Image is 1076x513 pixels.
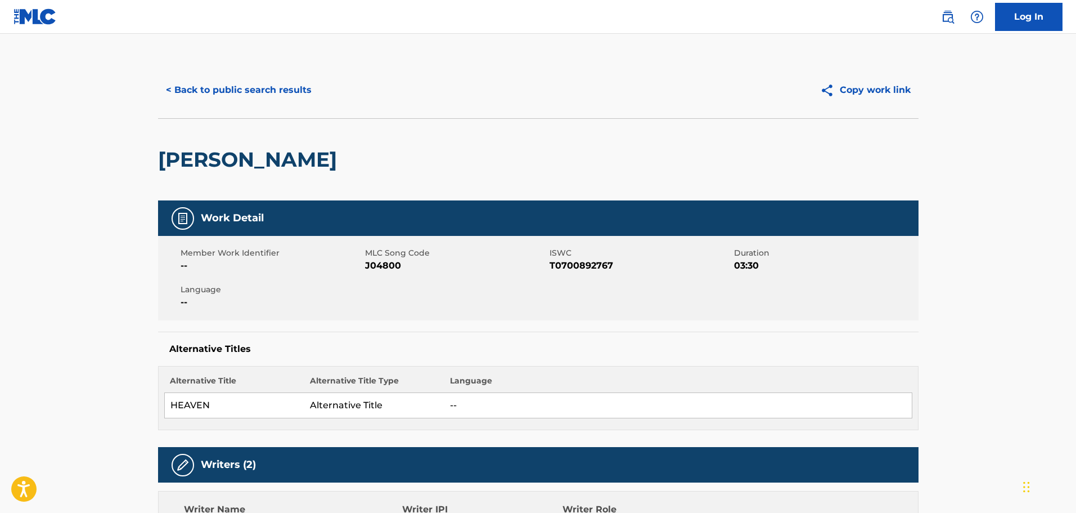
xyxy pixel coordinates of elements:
[181,284,362,296] span: Language
[181,296,362,309] span: --
[158,76,319,104] button: < Back to public search results
[169,344,907,355] h5: Alternative Titles
[1023,470,1030,504] div: Drag
[181,247,362,259] span: Member Work Identifier
[550,247,731,259] span: ISWC
[1020,459,1076,513] iframe: Chat Widget
[201,458,256,471] h5: Writers (2)
[995,3,1063,31] a: Log In
[201,212,264,225] h5: Work Detail
[164,393,304,418] td: HEAVEN
[970,10,984,24] img: help
[304,393,444,418] td: Alternative Title
[966,6,988,28] div: Help
[550,259,731,273] span: T0700892767
[304,375,444,393] th: Alternative Title Type
[176,458,190,472] img: Writers
[365,247,547,259] span: MLC Song Code
[365,259,547,273] span: J04800
[734,259,916,273] span: 03:30
[820,83,840,97] img: Copy work link
[444,393,912,418] td: --
[176,212,190,225] img: Work Detail
[812,76,919,104] button: Copy work link
[937,6,959,28] a: Public Search
[13,8,57,25] img: MLC Logo
[941,10,955,24] img: search
[181,259,362,273] span: --
[444,375,912,393] th: Language
[164,375,304,393] th: Alternative Title
[158,147,343,172] h2: [PERSON_NAME]
[734,247,916,259] span: Duration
